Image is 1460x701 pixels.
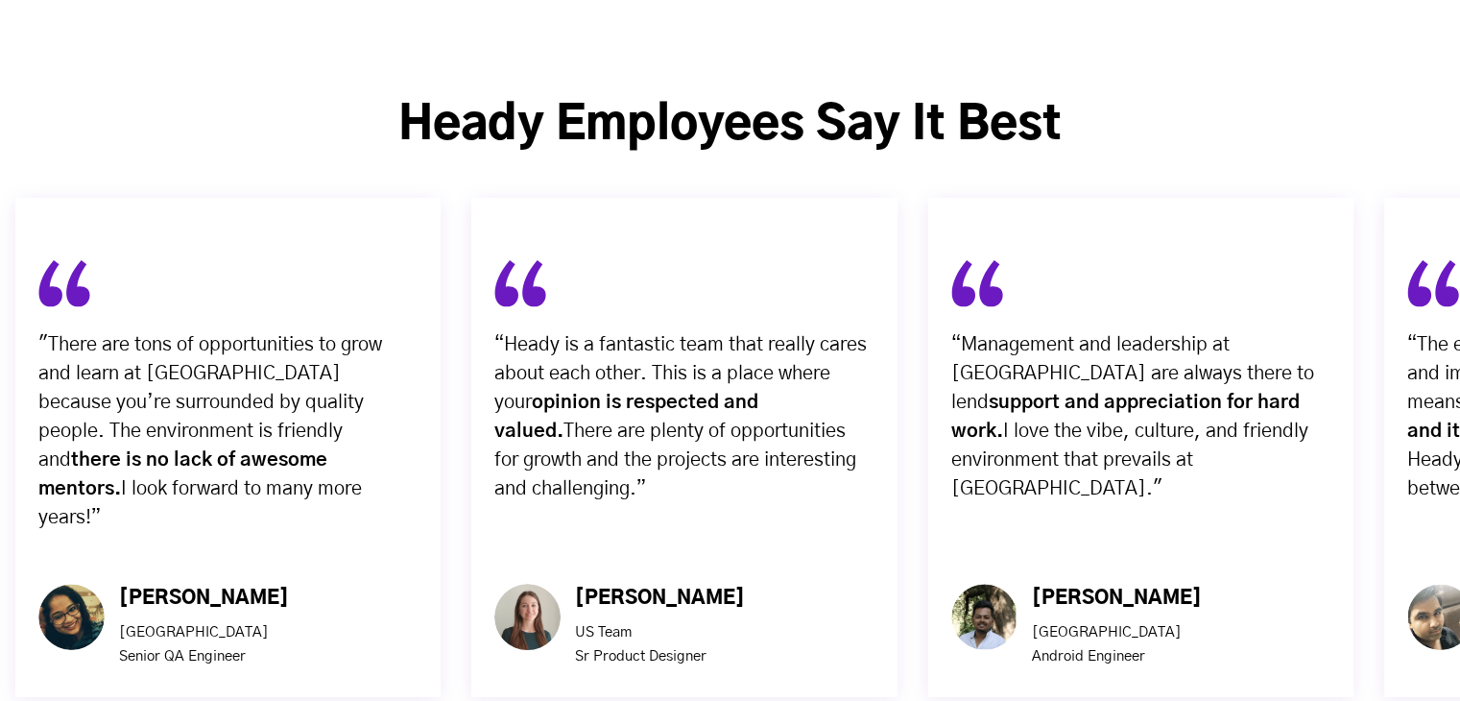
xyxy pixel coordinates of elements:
[951,259,1003,307] img: fill
[494,584,561,650] img: Ellipse 4-2-1
[38,335,382,470] span: "There are tons of opportunities to grow and learn at [GEOGRAPHIC_DATA] because you’re surrounded...
[38,479,362,527] span: I look forward to many more years!”
[951,422,1308,498] span: I love the vibe, culture, and friendly environment that prevails at [GEOGRAPHIC_DATA]."
[494,393,758,441] strong: opinion is respected and valued.
[119,584,289,613] div: [PERSON_NAME]
[14,97,1446,155] div: Heady Employees Say It Best
[575,584,745,613] div: [PERSON_NAME]
[1407,259,1459,307] img: fill
[38,450,327,498] span: there is no lack of awesome mentors.
[494,259,546,307] img: fill
[38,259,90,307] img: fill
[1032,620,1202,668] p: [GEOGRAPHIC_DATA] Android Engineer
[951,393,1300,441] span: support and appreciation for hard work.
[119,620,289,668] p: [GEOGRAPHIC_DATA] Senior QA Engineer
[951,584,1017,650] img: Ellipse 4 (1)-1
[38,584,105,650] img: Ellipse 4-2
[575,620,745,668] p: US Team Sr Product Designer
[494,335,867,498] span: “Heady is a fantastic team that really cares about each other. This is a place where your There a...
[1032,584,1202,613] div: [PERSON_NAME]
[951,335,1314,412] span: “Management and leadership at [GEOGRAPHIC_DATA] are always there to lend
